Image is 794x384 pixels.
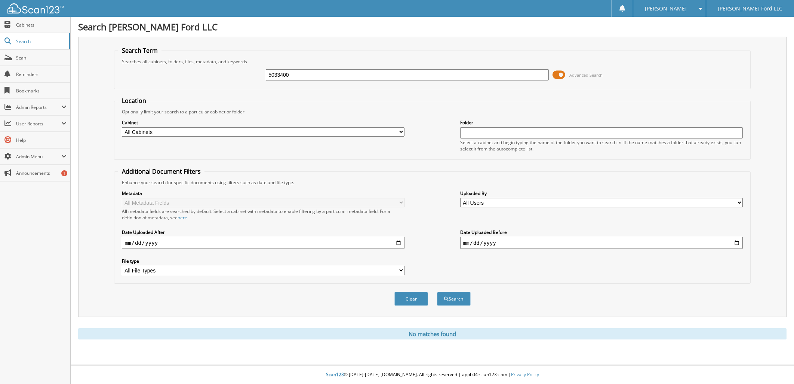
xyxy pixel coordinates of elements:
span: Help [16,137,67,143]
label: File type [122,258,405,264]
label: Metadata [122,190,405,196]
span: Scan [16,55,67,61]
label: Cabinet [122,119,405,126]
label: Uploaded By [460,190,743,196]
label: Date Uploaded Before [460,229,743,235]
label: Date Uploaded After [122,229,405,235]
div: © [DATE]-[DATE] [DOMAIN_NAME]. All rights reserved | appb04-scan123-com | [71,366,794,384]
input: start [122,237,405,249]
button: Search [437,292,471,306]
div: Enhance your search for specific documents using filters such as date and file type. [118,179,747,186]
a: here [178,214,187,221]
span: Bookmarks [16,88,67,94]
img: scan123-logo-white.svg [7,3,64,13]
span: Admin Reports [16,104,61,110]
span: Cabinets [16,22,67,28]
span: User Reports [16,121,61,127]
div: Optionally limit your search to a particular cabinet or folder [118,109,747,115]
span: Reminders [16,71,67,77]
span: [PERSON_NAME] Ford LLC [718,6,782,11]
span: Search [16,38,65,45]
div: Searches all cabinets, folders, files, metadata, and keywords [118,58,747,65]
button: Clear [394,292,428,306]
div: Select a cabinet and begin typing the name of the folder you want to search in. If the name match... [460,139,743,152]
input: end [460,237,743,249]
div: No matches found [78,328,787,339]
label: Folder [460,119,743,126]
legend: Search Term [118,46,161,55]
span: Scan123 [326,371,344,378]
a: Privacy Policy [511,371,539,378]
legend: Location [118,97,150,105]
div: 1 [61,170,67,176]
div: All metadata fields are searched by default. Select a cabinet with metadata to enable filtering b... [122,208,405,221]
span: [PERSON_NAME] [645,6,687,11]
legend: Additional Document Filters [118,167,204,176]
span: Advanced Search [569,72,603,78]
h1: Search [PERSON_NAME] Ford LLC [78,21,787,33]
span: Announcements [16,170,67,176]
span: Admin Menu [16,153,61,160]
